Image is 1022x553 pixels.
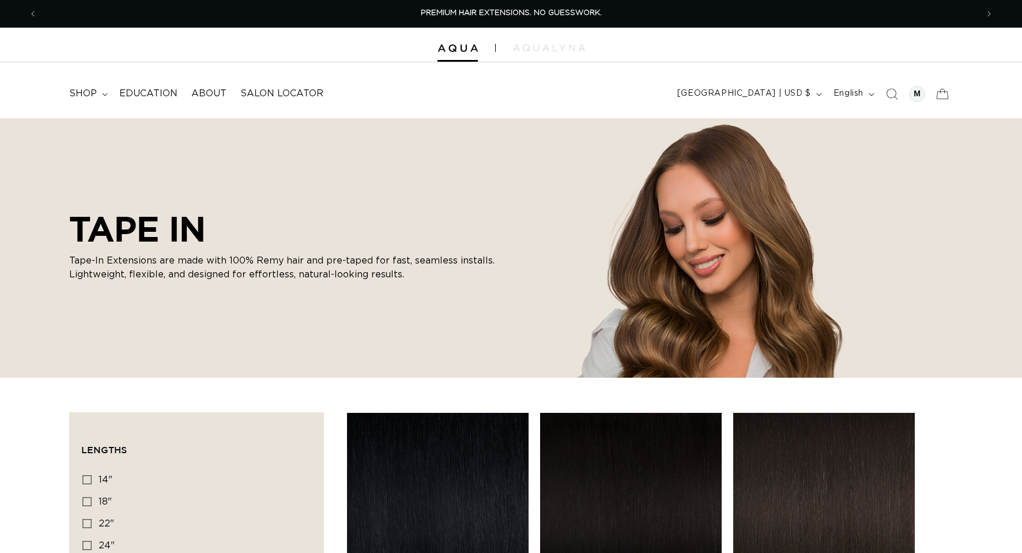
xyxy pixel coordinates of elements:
button: Next announcement [976,3,1002,25]
span: shop [69,88,97,100]
p: Tape-In Extensions are made with 100% Remy hair and pre-taped for fast, seamless installs. Lightw... [69,254,507,281]
summary: Lengths (0 selected) [81,424,312,466]
img: Aqua Hair Extensions [438,44,478,52]
button: [GEOGRAPHIC_DATA] | USD $ [670,83,827,105]
a: Salon Locator [233,81,330,107]
h2: TAPE IN [69,209,507,249]
span: PREMIUM HAIR EXTENSIONS. NO GUESSWORK. [421,9,602,17]
summary: Search [879,81,904,107]
button: English [827,83,879,105]
span: About [191,88,227,100]
a: Education [112,81,184,107]
span: 18" [99,497,112,506]
summary: shop [62,81,112,107]
span: Lengths [81,445,127,455]
span: [GEOGRAPHIC_DATA] | USD $ [677,88,811,100]
span: 14" [99,475,112,484]
img: aqualyna.com [513,44,585,51]
span: 22" [99,519,114,528]
a: About [184,81,233,107]
button: Previous announcement [20,3,46,25]
span: Education [119,88,178,100]
span: Salon Locator [240,88,323,100]
span: 24" [99,541,115,550]
span: English [834,88,863,100]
